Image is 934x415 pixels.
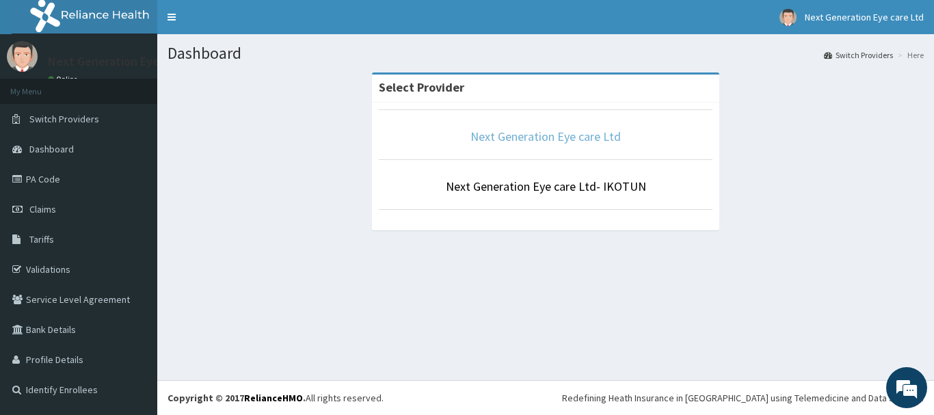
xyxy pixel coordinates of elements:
span: Next Generation Eye care Ltd [805,11,924,23]
strong: Select Provider [379,79,464,95]
a: Online [48,75,81,84]
span: Tariffs [29,233,54,245]
a: RelianceHMO [244,392,303,404]
p: Next Generation Eye care Ltd [48,55,206,68]
a: Switch Providers [824,49,893,61]
li: Here [894,49,924,61]
a: Next Generation Eye care Ltd [470,129,621,144]
h1: Dashboard [168,44,924,62]
span: Switch Providers [29,113,99,125]
span: Dashboard [29,143,74,155]
img: User Image [7,41,38,72]
img: User Image [779,9,797,26]
div: Redefining Heath Insurance in [GEOGRAPHIC_DATA] using Telemedicine and Data Science! [562,391,924,405]
span: Claims [29,203,56,215]
strong: Copyright © 2017 . [168,392,306,404]
footer: All rights reserved. [157,380,934,415]
a: Next Generation Eye care Ltd- IKOTUN [446,178,646,194]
